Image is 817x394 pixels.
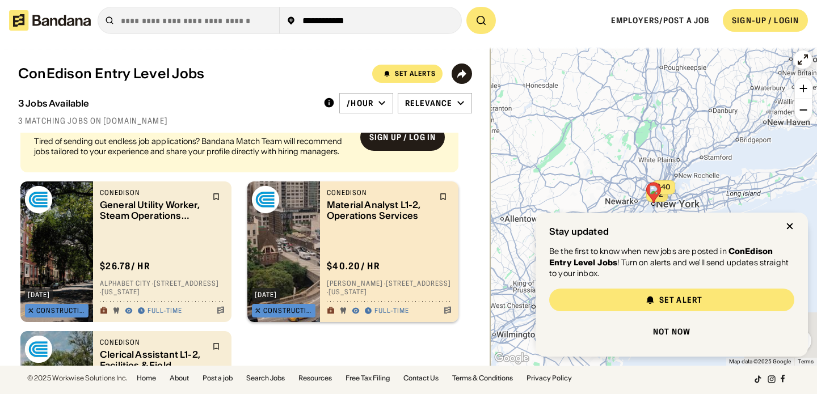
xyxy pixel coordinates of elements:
a: Employers/Post a job [611,15,709,26]
a: Terms & Conditions [452,375,513,382]
div: © 2025 Workwise Solutions Inc. [27,375,128,382]
a: Post a job [203,375,233,382]
div: Construction [36,307,86,314]
div: [PERSON_NAME] · [STREET_ADDRESS] · [US_STATE] [327,279,452,296]
div: grid [18,133,472,366]
div: Construction [263,307,313,314]
div: General Utility Worker, Steam Operations [GEOGRAPHIC_DATA] [100,200,205,221]
div: Alphabet City · [STREET_ADDRESS] · [US_STATE] [100,279,225,296]
a: Free Tax Filing [346,375,390,382]
div: Full-time [148,307,182,316]
a: Terms (opens in new tab) [798,358,814,365]
span: $40 [656,183,671,191]
img: Google [493,351,530,366]
div: $ 40.20 / hr [327,260,380,272]
div: Relevance [405,98,452,108]
img: conEdison logo [252,186,279,213]
div: /hour [347,98,373,108]
div: Full-time [374,307,409,316]
div: conEdison [100,338,205,347]
a: About [170,375,189,382]
img: Bandana logotype [9,10,91,31]
span: Map data ©2025 Google [729,358,791,365]
img: conEdison logo [25,186,52,213]
div: 3 matching jobs on [DOMAIN_NAME] [18,116,472,126]
div: SIGN-UP / LOGIN [732,15,799,26]
div: conEdison [100,188,205,197]
img: conEdison logo [25,336,52,363]
div: ConEdison Entry Level Jobs [18,66,204,82]
div: [DATE] [255,291,277,298]
a: Resources [298,375,332,382]
div: [DATE] [28,291,50,298]
div: Sign up / Log in [369,132,436,142]
div: Clerical Assistant L1-2, Facilities & Field Services, Ops & Maintenance [100,349,205,371]
div: Be the first to know when new jobs are posted in ! Turn on alerts and we'll send updates straight... [549,246,794,279]
a: Contact Us [403,375,439,382]
a: Home [137,375,156,382]
span: 2 [659,190,663,200]
div: Material Analyst L1-2, Operations Services [327,200,432,221]
a: Privacy Policy [527,375,572,382]
div: Stay updated [549,226,609,237]
strong: ConEdison Entry Level Jobs [549,246,773,268]
div: 3 Jobs Available [18,98,90,109]
div: $ 26.78 / hr [100,260,150,272]
div: conEdison [327,188,432,197]
div: Not now [653,328,690,336]
a: Search Jobs [246,375,285,382]
a: Open this area in Google Maps (opens a new window) [493,351,530,366]
div: Set Alerts [395,70,436,77]
div: Tired of sending out endless job applications? Bandana Match Team will recommend jobs tailored to... [34,136,351,156]
div: Set Alert [659,296,702,304]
